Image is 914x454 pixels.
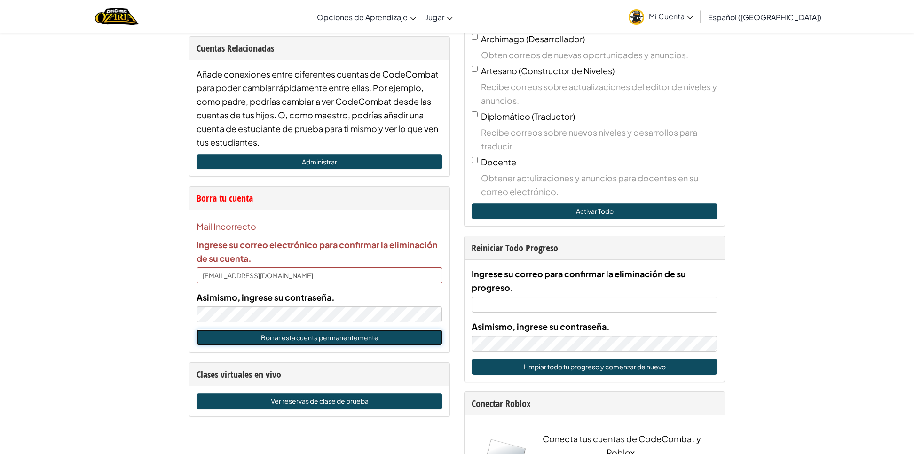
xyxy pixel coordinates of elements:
span: (Desarrollador) [526,33,585,44]
span: Mail Incorrecto [197,219,442,233]
span: Recibe correos sobre actualizaciones del editor de niveles y anuncios. [481,80,717,107]
span: Artesano [481,65,517,76]
span: Jugar [425,12,444,22]
label: Asimismo, ingrese su contraseña. [472,320,610,333]
span: Opciones de Aprendizaje [317,12,408,22]
span: Español ([GEOGRAPHIC_DATA]) [708,12,821,22]
div: Borra tu cuenta [197,191,442,205]
a: Mi Cuenta [624,2,698,31]
a: Administrar [197,154,442,169]
label: Ingrese su correo para confirmar la eliminación de su progreso. [472,267,717,294]
label: Ingrese su correo electrónico para confirmar la eliminación de su cuenta. [197,238,442,265]
div: Añade conexiones entre diferentes cuentas de CodeCombat para poder cambiar rápidamente entre ella... [197,67,442,149]
span: Mi Cuenta [649,11,693,21]
button: Limpiar todo tu progreso y comenzar de nuevo [472,359,717,375]
a: Ozaria by CodeCombat logo [95,7,139,26]
button: Borrar esta cuenta permanentemente [197,329,442,345]
div: Clases virtuales en vivo [197,368,442,381]
span: Obtener actulizaciones y anuncios para docentes en su correo electrónico. [481,171,717,198]
a: Español ([GEOGRAPHIC_DATA]) [703,4,826,30]
span: (Traductor) [532,111,575,122]
span: Diplomático [481,111,530,122]
span: Obten correos de nuevas oportunidades y anuncios. [481,48,717,62]
a: Ver reservas de clase de prueba [197,393,442,409]
a: Opciones de Aprendizaje [312,4,421,30]
span: Docente [481,157,516,167]
span: Archimago [481,33,525,44]
div: Reiniciar Todo Progreso [472,241,717,255]
span: Recibe correos sobre nuevos niveles y desarrollos para traducir. [481,125,717,153]
span: (Constructor de Niveles) [519,65,615,76]
div: Cuentas Relacionadas [197,41,442,55]
label: Asimismo, ingrese su contraseña. [197,290,335,304]
img: avatar [629,9,644,25]
a: Jugar [421,4,457,30]
div: Conectar Roblox [472,397,717,410]
img: Home [95,7,139,26]
button: Activar Todo [472,203,717,219]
